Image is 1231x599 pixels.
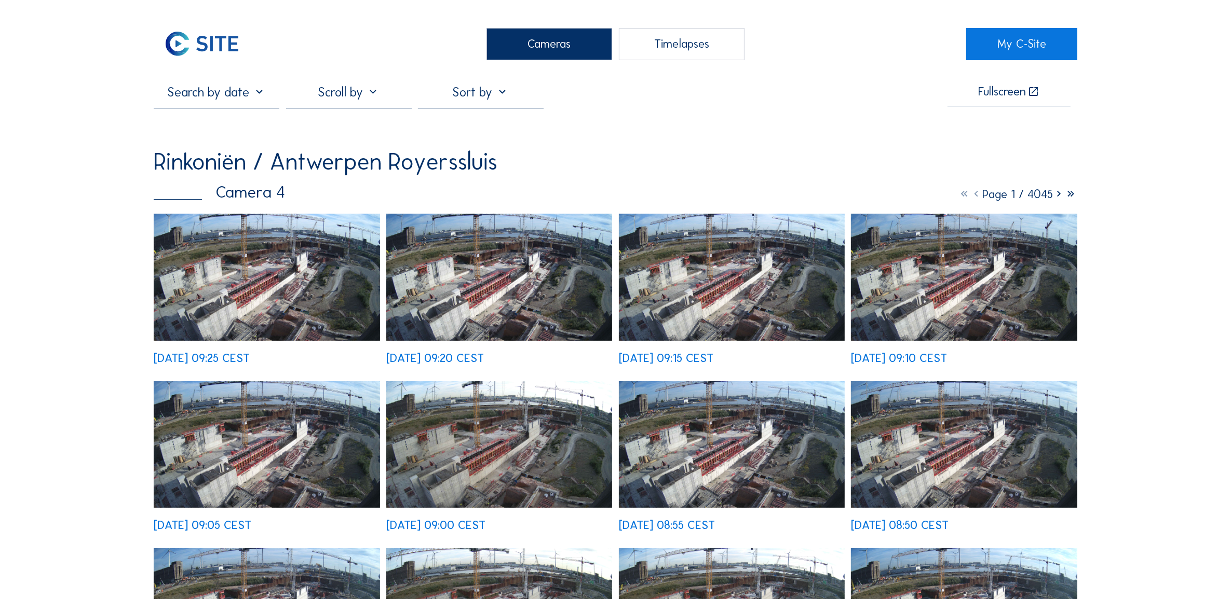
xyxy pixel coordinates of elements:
img: image_52793968 [154,381,380,508]
img: image_52794430 [386,214,612,341]
img: image_52794126 [851,214,1077,341]
div: [DATE] 09:20 CEST [386,353,484,365]
img: image_52793881 [386,381,612,508]
div: [DATE] 09:10 CEST [851,353,947,365]
div: Timelapses [619,28,745,60]
div: Rinkoniën / Antwerpen Royerssluis [154,150,497,173]
div: Camera 4 [154,184,285,201]
div: [DATE] 09:00 CEST [386,520,485,532]
div: [DATE] 08:50 CEST [851,520,949,532]
img: image_52793720 [619,381,845,508]
div: [DATE] 09:05 CEST [154,520,251,532]
div: Fullscreen [979,86,1026,99]
div: [DATE] 09:15 CEST [619,353,713,365]
a: C-SITE Logo [154,28,264,60]
img: image_52794514 [154,214,380,341]
img: image_52794274 [619,214,845,341]
img: C-SITE Logo [154,28,250,60]
div: Cameras [486,28,612,60]
a: My C-Site [966,28,1077,60]
div: [DATE] 08:55 CEST [619,520,715,532]
input: Search by date 󰅀 [154,84,279,100]
img: image_52793576 [851,381,1077,508]
span: Page 1 / 4045 [983,187,1053,201]
div: [DATE] 09:25 CEST [154,353,250,365]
